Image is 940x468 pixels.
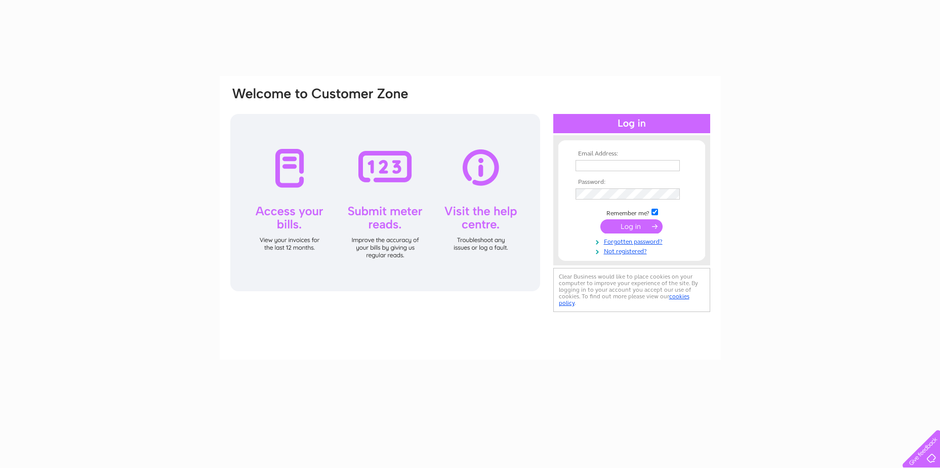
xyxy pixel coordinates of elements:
a: Forgotten password? [576,236,690,246]
input: Submit [600,219,663,233]
th: Email Address: [573,150,690,158]
a: cookies policy [559,293,689,306]
th: Password: [573,179,690,186]
div: Clear Business would like to place cookies on your computer to improve your experience of the sit... [553,268,710,312]
a: Not registered? [576,246,690,255]
td: Remember me? [573,207,690,217]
